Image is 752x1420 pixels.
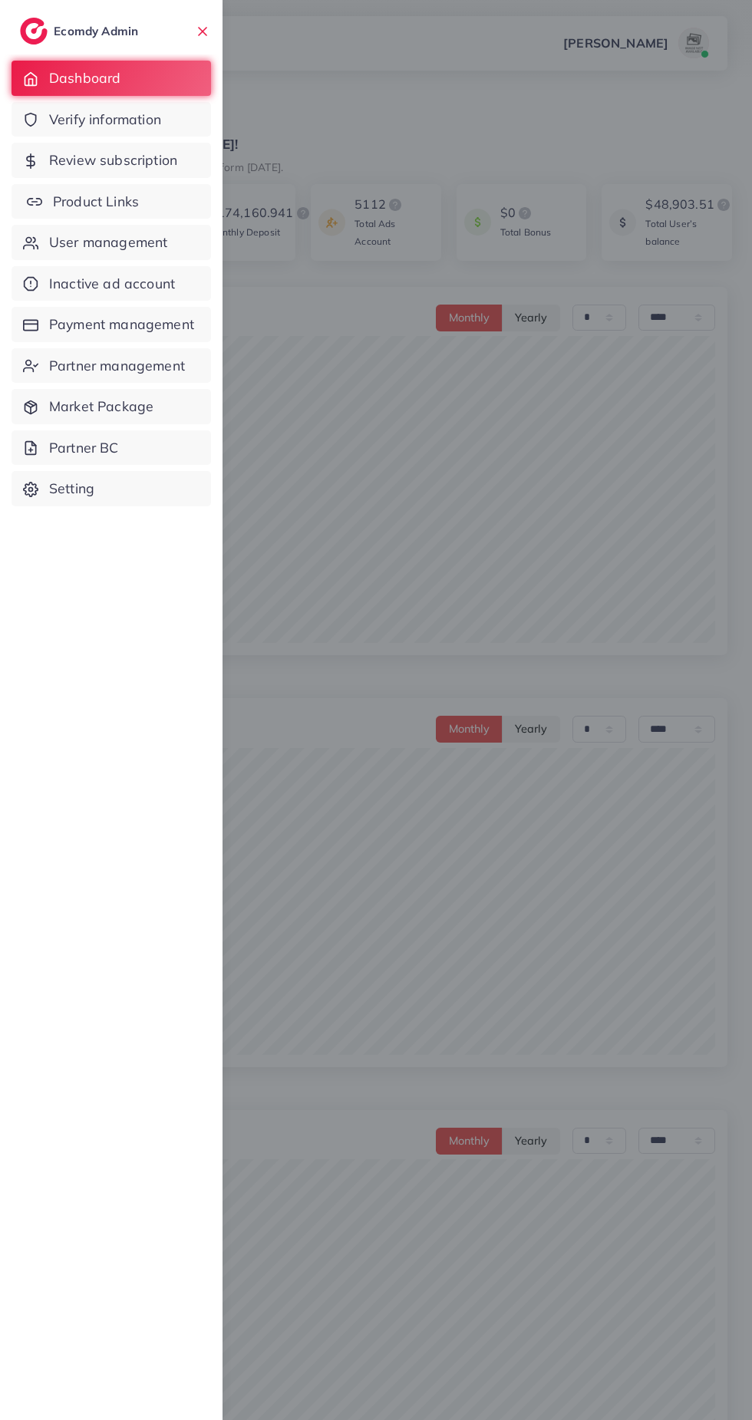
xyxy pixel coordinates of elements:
a: Setting [12,471,211,506]
a: Review subscription [12,143,211,178]
a: Inactive ad account [12,266,211,301]
a: Market Package [12,389,211,424]
img: logo [20,18,48,44]
h2: Ecomdy Admin [54,24,142,38]
span: Product Links [53,192,139,212]
span: Partner BC [49,438,119,458]
a: Dashboard [12,61,211,96]
span: Inactive ad account [49,274,175,294]
a: Partner BC [12,430,211,466]
span: User management [49,232,167,252]
a: User management [12,225,211,260]
span: Review subscription [49,150,177,170]
span: Verify information [49,110,161,130]
span: Setting [49,479,94,499]
a: Payment management [12,307,211,342]
a: logoEcomdy Admin [20,18,142,44]
a: Verify information [12,102,211,137]
span: Payment management [49,315,194,334]
span: Market Package [49,397,153,417]
span: Dashboard [49,68,120,88]
span: Partner management [49,356,185,376]
a: Partner management [12,348,211,384]
a: Product Links [12,184,211,219]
